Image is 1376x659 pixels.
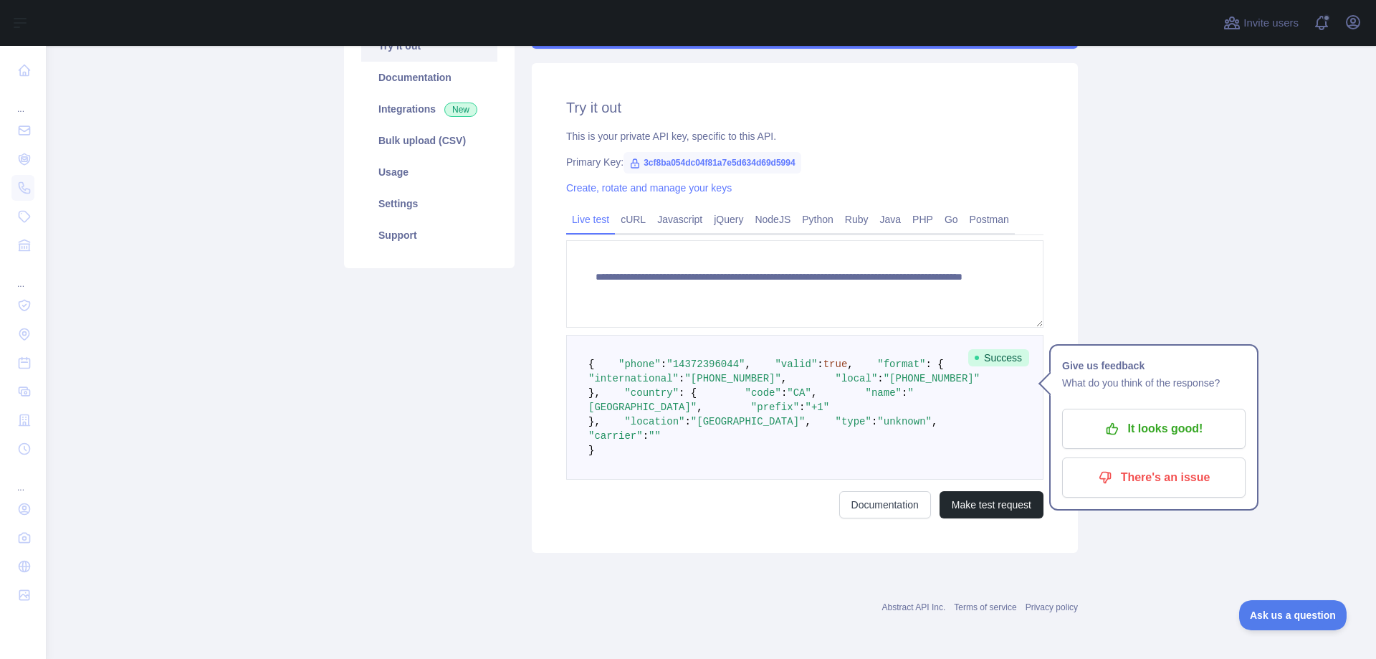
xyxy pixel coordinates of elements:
[361,219,497,251] a: Support
[939,208,964,231] a: Go
[874,208,907,231] a: Java
[968,349,1029,366] span: Success
[811,387,817,399] span: ,
[697,402,702,413] span: ,
[926,359,944,370] span: : {
[1073,417,1235,441] p: It looks good!
[836,416,871,427] span: "type"
[361,93,497,125] a: Integrations New
[1062,374,1246,392] p: What do you think of the response?
[361,156,497,188] a: Usage
[11,261,34,290] div: ...
[566,129,1043,143] div: This is your private API key, specific to this API.
[684,416,690,427] span: :
[787,387,811,399] span: "CA"
[588,359,594,370] span: {
[877,373,883,384] span: :
[708,208,749,231] a: jQuery
[1062,457,1246,498] button: There's an issue
[11,465,34,493] div: ...
[877,416,932,427] span: "unknown"
[823,359,848,370] span: true
[805,402,829,413] span: "+1"
[588,430,643,442] span: "carrier"
[666,359,745,370] span: "14372396044"
[799,402,805,413] span: :
[361,62,497,93] a: Documentation
[661,359,666,370] span: :
[964,208,1015,231] a: Postman
[745,387,780,399] span: "code"
[444,103,477,117] span: New
[566,98,1043,118] h2: Try it out
[361,188,497,219] a: Settings
[1220,11,1301,34] button: Invite users
[940,491,1043,518] button: Make test request
[902,387,907,399] span: :
[751,402,799,413] span: "prefix"
[623,152,801,174] span: 3cf8ba054dc04f81a7e5d634d69d5994
[932,416,937,427] span: ,
[1026,602,1078,612] a: Privacy policy
[566,182,732,194] a: Create, rotate and manage your keys
[884,373,980,384] span: "[PHONE_NUMBER]"
[877,359,925,370] span: "format"
[749,208,796,231] a: NodeJS
[835,373,877,384] span: "local"
[866,387,902,399] span: "name"
[624,416,684,427] span: "location"
[588,387,601,399] span: },
[781,387,787,399] span: :
[679,373,684,384] span: :
[805,416,811,427] span: ,
[643,430,649,442] span: :
[882,602,946,612] a: Abstract API Inc.
[871,416,877,427] span: :
[624,387,679,399] span: "country"
[588,416,601,427] span: },
[615,208,651,231] a: cURL
[684,373,780,384] span: "[PHONE_NUMBER]"
[679,387,697,399] span: : {
[1062,357,1246,374] h1: Give us feedback
[618,359,661,370] span: "phone"
[1239,600,1347,630] iframe: Toggle Customer Support
[1243,15,1299,32] span: Invite users
[361,30,497,62] a: Try it out
[839,208,874,231] a: Ruby
[11,86,34,115] div: ...
[745,359,750,370] span: ,
[907,208,939,231] a: PHP
[566,208,615,231] a: Live test
[847,359,853,370] span: ,
[796,208,839,231] a: Python
[361,125,497,156] a: Bulk upload (CSV)
[691,416,806,427] span: "[GEOGRAPHIC_DATA]"
[588,445,594,456] span: }
[781,373,787,384] span: ,
[1062,409,1246,449] button: It looks good!
[588,373,679,384] span: "international"
[1073,465,1235,490] p: There's an issue
[775,359,817,370] span: "valid"
[954,602,1016,612] a: Terms of service
[651,208,708,231] a: Javascript
[817,359,823,370] span: :
[566,155,1043,169] div: Primary Key:
[649,430,661,442] span: ""
[839,491,931,518] a: Documentation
